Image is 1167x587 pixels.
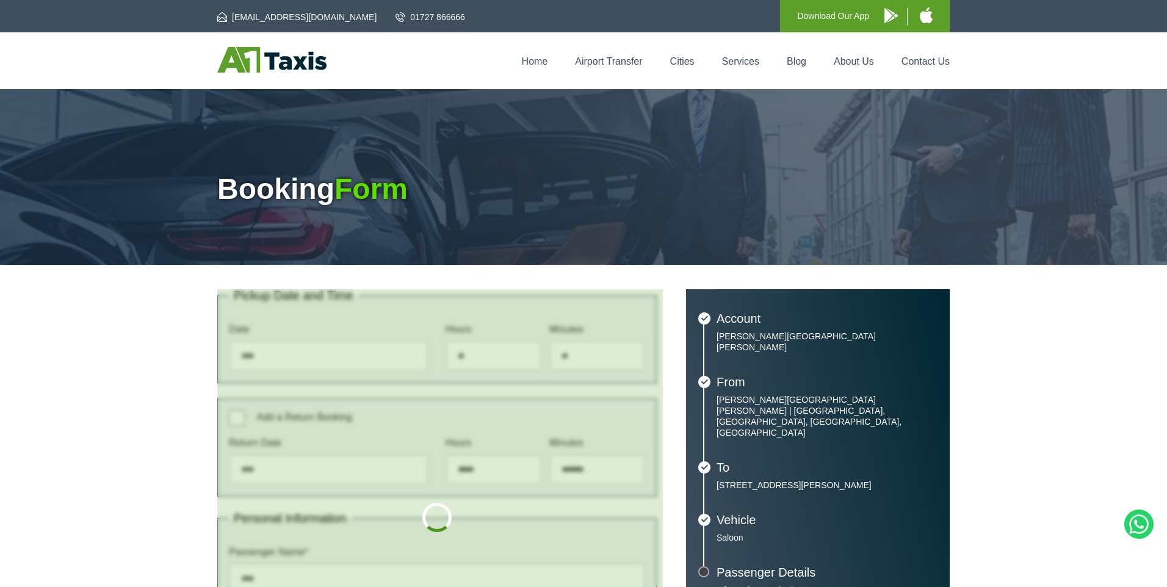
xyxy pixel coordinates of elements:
a: Home [522,56,548,67]
p: [STREET_ADDRESS][PERSON_NAME] [717,480,938,491]
h1: Booking [217,175,950,204]
p: Download Our App [797,9,869,24]
h3: From [717,376,938,388]
a: Services [722,56,759,67]
a: About Us [834,56,874,67]
h3: Account [717,312,938,325]
img: A1 Taxis Android App [884,8,898,23]
h3: To [717,461,938,474]
span: Form [334,173,408,205]
h3: Vehicle [717,514,938,526]
a: Cities [670,56,695,67]
a: Airport Transfer [575,56,642,67]
p: Saloon [717,532,938,543]
p: [PERSON_NAME][GEOGRAPHIC_DATA][PERSON_NAME] [717,331,938,353]
p: [PERSON_NAME][GEOGRAPHIC_DATA][PERSON_NAME] | [GEOGRAPHIC_DATA], [GEOGRAPHIC_DATA], [GEOGRAPHIC_D... [717,394,938,438]
img: A1 Taxis St Albans LTD [217,47,327,73]
a: Blog [787,56,806,67]
a: [EMAIL_ADDRESS][DOMAIN_NAME] [217,11,377,23]
a: Contact Us [901,56,950,67]
h3: Passenger Details [717,566,938,578]
a: 01727 866666 [396,11,465,23]
img: A1 Taxis iPhone App [920,7,933,23]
